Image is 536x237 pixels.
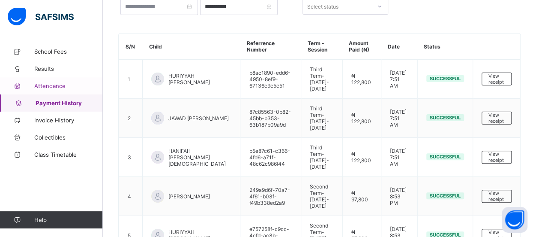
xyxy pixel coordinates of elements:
[351,151,371,164] span: ₦ 122,800
[168,148,231,167] span: HANIFAH [PERSON_NAME][DEMOGRAPHIC_DATA]
[119,60,143,99] td: 1
[342,33,381,60] th: Amount Paid (₦)
[34,82,103,89] span: Attendance
[381,138,417,177] td: [DATE] 7:51 AM
[351,190,368,203] span: ₦ 97,800
[351,73,371,85] span: ₦ 122,800
[488,151,505,163] span: View receipt
[381,177,417,216] td: [DATE] 8:53 PM
[301,60,342,99] td: Third Term - [DATE]-[DATE]
[381,60,417,99] td: [DATE] 7:51 AM
[119,33,143,60] th: S/N
[168,115,229,122] span: JAWAD [PERSON_NAME]
[301,177,342,216] td: Second Term - [DATE]-[DATE]
[119,99,143,138] td: 2
[381,33,417,60] th: Date
[168,193,210,200] span: [PERSON_NAME]
[301,99,342,138] td: Third Term - [DATE]-[DATE]
[34,117,103,124] span: Invoice History
[240,33,301,60] th: Referrence Number
[488,73,505,85] span: View receipt
[168,73,231,85] span: HURIYYAH [PERSON_NAME]
[240,138,301,177] td: b5e87c61-c366-4fd6-a71f-48c62c986f44
[34,65,103,72] span: Results
[430,193,461,199] span: Successful
[240,99,301,138] td: 87c85563-0b82-45bb-b353-63b187b09a9d
[119,138,143,177] td: 3
[8,8,74,26] img: safsims
[301,138,342,177] td: Third Term - [DATE]-[DATE]
[488,112,505,124] span: View receipt
[502,207,527,233] button: Open asap
[430,76,461,82] span: Successful
[34,48,103,55] span: School Fees
[36,100,103,106] span: Payment History
[430,115,461,121] span: Successful
[351,112,371,125] span: ₦ 122,800
[34,134,103,141] span: Collectibles
[34,151,103,158] span: Class Timetable
[119,177,143,216] td: 4
[488,190,505,202] span: View receipt
[430,154,461,160] span: Successful
[34,216,102,223] span: Help
[143,33,240,60] th: Child
[417,33,473,60] th: Status
[240,60,301,99] td: b8ac1890-edd6-4950-8ef9-67136c9c5e51
[240,177,301,216] td: 249a9d6f-70a7-4f61-b03f-f49b338ed2a9
[381,99,417,138] td: [DATE] 7:51 AM
[301,33,342,60] th: Term - Session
